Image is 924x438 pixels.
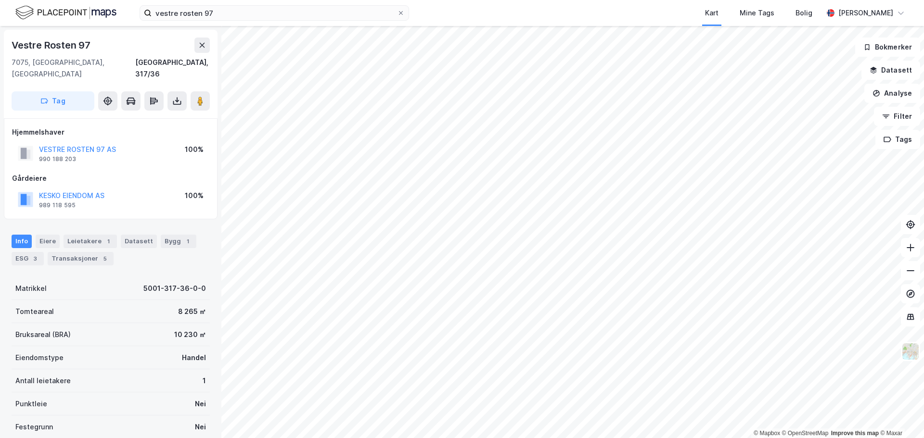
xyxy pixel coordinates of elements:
[15,421,53,433] div: Festegrunn
[48,252,114,265] div: Transaksjoner
[195,421,206,433] div: Nei
[100,254,110,263] div: 5
[121,235,157,248] div: Datasett
[876,392,924,438] div: Kontrollprogram for chat
[15,375,71,387] div: Antall leietakere
[64,235,117,248] div: Leietakere
[864,84,920,103] button: Analyse
[152,6,397,20] input: Søk på adresse, matrikkel, gårdeiere, leietakere eller personer
[183,237,192,246] div: 1
[12,252,44,265] div: ESG
[875,130,920,149] button: Tags
[838,7,893,19] div: [PERSON_NAME]
[15,329,71,340] div: Bruksareal (BRA)
[796,7,812,19] div: Bolig
[143,283,206,294] div: 5001-317-36-0-0
[740,7,774,19] div: Mine Tags
[705,7,719,19] div: Kart
[12,57,135,80] div: 7075, [GEOGRAPHIC_DATA], [GEOGRAPHIC_DATA]
[12,173,209,184] div: Gårdeiere
[185,144,204,155] div: 100%
[203,375,206,387] div: 1
[178,306,206,317] div: 8 265 ㎡
[782,430,829,437] a: OpenStreetMap
[103,237,113,246] div: 1
[12,38,92,53] div: Vestre Rosten 97
[15,398,47,410] div: Punktleie
[174,329,206,340] div: 10 230 ㎡
[12,91,94,111] button: Tag
[15,4,116,21] img: logo.f888ab2527a4732fd821a326f86c7f29.svg
[876,392,924,438] iframe: Chat Widget
[135,57,210,80] div: [GEOGRAPHIC_DATA], 317/36
[182,352,206,363] div: Handel
[874,107,920,126] button: Filter
[12,126,209,138] div: Hjemmelshaver
[754,430,780,437] a: Mapbox
[15,352,64,363] div: Eiendomstype
[901,342,920,361] img: Z
[195,398,206,410] div: Nei
[185,190,204,201] div: 100%
[39,201,76,209] div: 989 118 595
[15,306,54,317] div: Tomteareal
[161,235,196,248] div: Bygg
[39,155,76,163] div: 990 188 203
[861,61,920,80] button: Datasett
[15,283,47,294] div: Matrikkel
[12,235,32,248] div: Info
[30,254,40,263] div: 3
[831,430,879,437] a: Improve this map
[36,235,60,248] div: Eiere
[855,38,920,57] button: Bokmerker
